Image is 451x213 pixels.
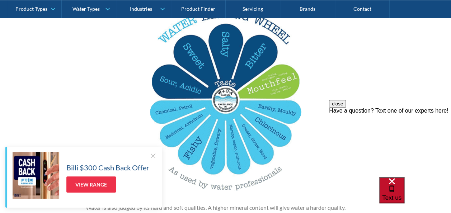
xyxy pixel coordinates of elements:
[72,6,100,12] div: Water Types
[13,152,59,199] img: Billi $300 Cash Back Offer
[66,176,116,193] a: View Range
[130,6,152,12] div: Industries
[150,3,301,194] img: water wheel complete
[66,162,149,173] h5: Billi $300 Cash Back Offer
[379,177,451,213] iframe: podium webchat widget bubble
[15,6,47,12] div: Product Types
[329,100,451,186] iframe: podium webchat widget prompt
